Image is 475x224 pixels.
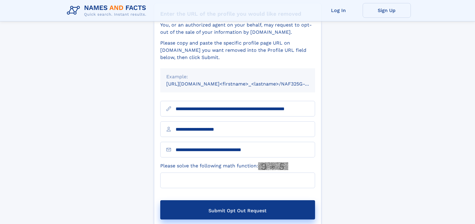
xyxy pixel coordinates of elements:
[160,200,315,219] button: Submit Opt Out Request
[64,2,151,19] img: Logo Names and Facts
[314,3,363,18] a: Log In
[160,39,315,61] div: Please copy and paste the specific profile page URL on [DOMAIN_NAME] you want removed into the Pr...
[166,73,309,80] div: Example:
[166,81,327,87] small: [URL][DOMAIN_NAME]<firstname>_<lastname>/NAF325G-xxxxxxxx
[363,3,411,18] a: Sign Up
[160,162,288,170] label: Please solve the following math function:
[160,21,315,36] div: You, or an authorized agent on your behalf, may request to opt-out of the sale of your informatio...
